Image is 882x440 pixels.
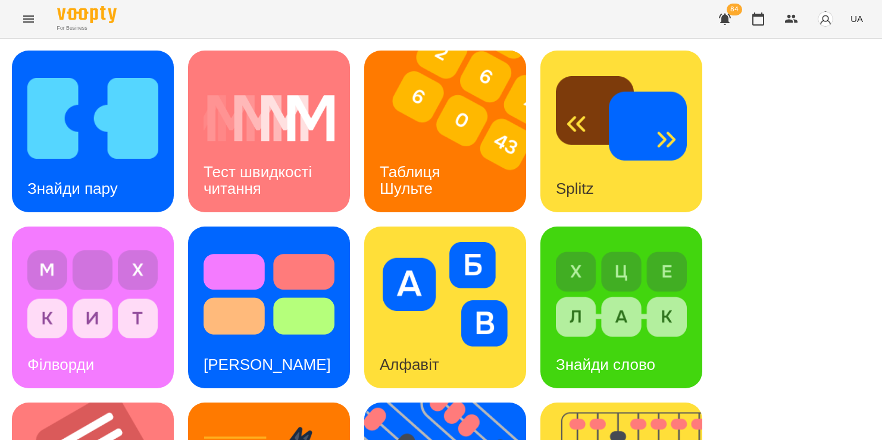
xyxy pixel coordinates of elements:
[27,242,158,347] img: Філворди
[556,356,655,373] h3: Знайди слово
[188,51,350,212] a: Тест швидкості читанняТест швидкості читання
[204,66,334,171] img: Тест швидкості читання
[380,163,445,197] h3: Таблиця Шульте
[364,227,526,388] a: АлфавітАлфавіт
[556,242,687,347] img: Знайди слово
[12,227,174,388] a: ФілвордиФілворди
[380,242,511,347] img: Алфавіт
[57,24,117,32] span: For Business
[364,51,526,212] a: Таблиця ШультеТаблиця Шульте
[540,51,702,212] a: SplitzSplitz
[27,180,118,197] h3: Знайди пару
[846,8,868,30] button: UA
[380,356,439,373] h3: Алфавіт
[540,227,702,388] a: Знайди словоЗнайди слово
[27,356,94,373] h3: Філворди
[727,4,742,15] span: 84
[57,6,117,23] img: Voopty Logo
[204,356,331,373] h3: [PERSON_NAME]
[850,12,863,25] span: UA
[27,66,158,171] img: Знайди пару
[556,66,687,171] img: Splitz
[12,51,174,212] a: Знайди паруЗнайди пару
[204,242,334,347] img: Тест Струпа
[188,227,350,388] a: Тест Струпа[PERSON_NAME]
[556,180,594,197] h3: Splitz
[364,51,541,212] img: Таблиця Шульте
[14,5,43,33] button: Menu
[817,11,834,27] img: avatar_s.png
[204,163,316,197] h3: Тест швидкості читання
